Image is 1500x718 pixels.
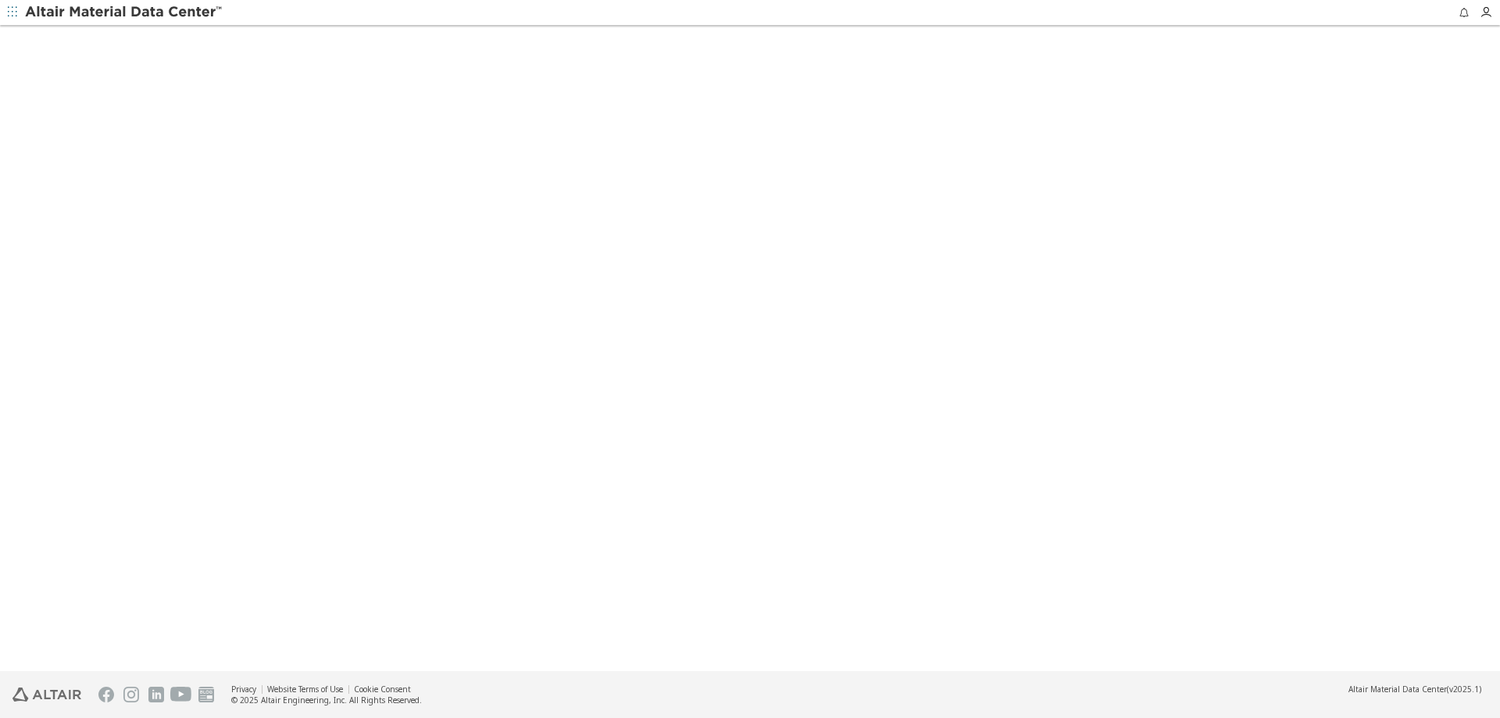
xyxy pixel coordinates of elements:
[1348,684,1481,695] div: (v2025.1)
[1348,684,1447,695] span: Altair Material Data Center
[267,684,343,695] a: Website Terms of Use
[354,684,411,695] a: Cookie Consent
[25,5,224,20] img: Altair Material Data Center
[231,695,422,705] div: © 2025 Altair Engineering, Inc. All Rights Reserved.
[12,688,81,702] img: Altair Engineering
[231,684,256,695] a: Privacy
